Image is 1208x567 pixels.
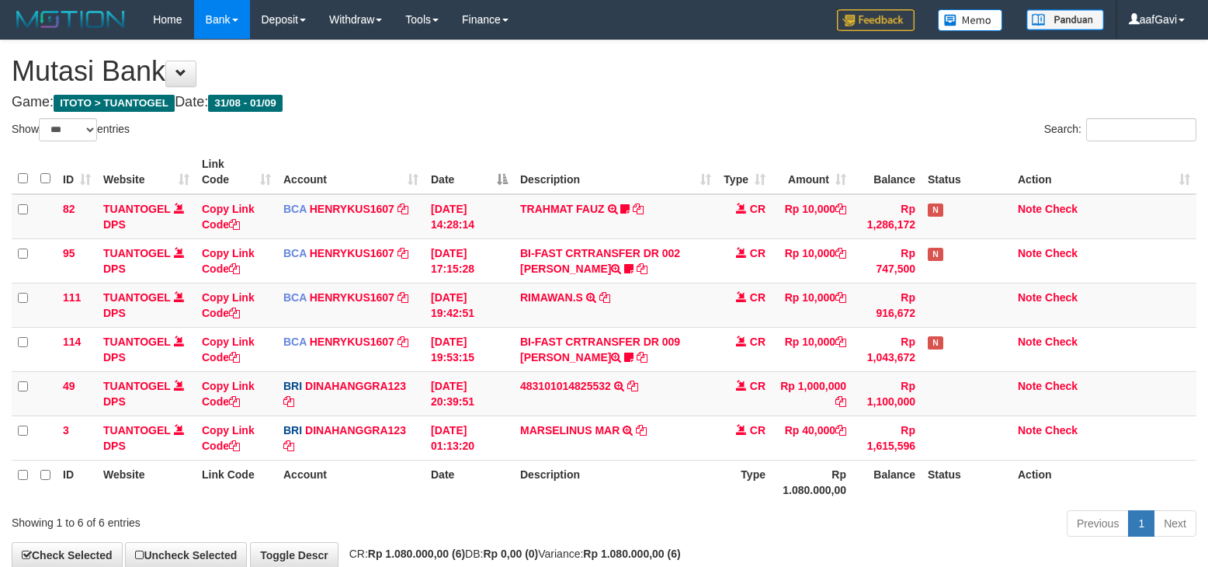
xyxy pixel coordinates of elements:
[97,416,196,460] td: DPS
[772,460,852,504] th: Rp 1.080.000,00
[514,150,717,194] th: Description: activate to sort column ascending
[63,380,75,392] span: 49
[283,336,307,348] span: BCA
[277,150,425,194] th: Account: activate to sort column ascending
[717,150,772,194] th: Type: activate to sort column ascending
[835,424,846,437] a: Copy Rp 40,000 to clipboard
[202,424,255,452] a: Copy Link Code
[852,327,922,371] td: Rp 1,043,672
[63,424,69,437] span: 3
[520,203,605,215] a: TRAHMAT FAUZ
[1045,424,1078,437] a: Check
[63,336,81,348] span: 114
[202,336,255,364] a: Copy Link Code
[514,327,717,371] td: BI-FAST CRTRANSFER DR 009 [PERSON_NAME]
[928,203,943,217] span: Has Note
[750,380,765,392] span: CR
[310,203,394,215] a: HENRYKUS1607
[772,416,852,460] td: Rp 40,000
[425,238,514,283] td: [DATE] 17:15:28
[425,283,514,327] td: [DATE] 19:42:51
[1045,203,1078,215] a: Check
[397,247,408,259] a: Copy HENRYKUS1607 to clipboard
[633,203,644,215] a: Copy TRAHMAT FAUZ to clipboard
[12,118,130,141] label: Show entries
[63,291,81,304] span: 111
[196,150,277,194] th: Link Code: activate to sort column ascending
[772,194,852,239] td: Rp 10,000
[772,283,852,327] td: Rp 10,000
[202,291,255,319] a: Copy Link Code
[425,371,514,416] td: [DATE] 20:39:51
[938,9,1003,31] img: Button%20Memo.svg
[97,238,196,283] td: DPS
[750,247,765,259] span: CR
[922,150,1012,194] th: Status
[283,395,294,408] a: Copy DINAHANGGRA123 to clipboard
[483,548,538,560] strong: Rp 0,00 (0)
[772,371,852,416] td: Rp 1,000,000
[283,203,307,215] span: BCA
[342,548,681,560] span: CR: DB: Variance:
[1045,247,1078,259] a: Check
[12,95,1196,110] h4: Game: Date:
[835,291,846,304] a: Copy Rp 10,000 to clipboard
[103,380,171,392] a: TUANTOGEL
[520,424,620,437] a: MARSELINUS MAR
[1018,336,1042,348] a: Note
[57,460,97,504] th: ID
[12,509,491,530] div: Showing 1 to 6 of 6 entries
[599,291,610,304] a: Copy RIMAWAN.S to clipboard
[283,380,302,392] span: BRI
[835,247,846,259] a: Copy Rp 10,000 to clipboard
[514,238,717,283] td: BI-FAST CRTRANSFER DR 002 [PERSON_NAME]
[852,371,922,416] td: Rp 1,100,000
[636,424,647,437] a: Copy MARSELINUS MAR to clipboard
[63,247,75,259] span: 95
[852,460,922,504] th: Balance
[12,56,1196,87] h1: Mutasi Bank
[202,380,255,408] a: Copy Link Code
[852,194,922,239] td: Rp 1,286,172
[1045,380,1078,392] a: Check
[277,460,425,504] th: Account
[97,460,196,504] th: Website
[1018,203,1042,215] a: Note
[368,548,465,560] strong: Rp 1.080.000,00 (6)
[97,150,196,194] th: Website: activate to sort column ascending
[57,150,97,194] th: ID: activate to sort column ascending
[202,203,255,231] a: Copy Link Code
[283,424,302,437] span: BRI
[12,8,130,31] img: MOTION_logo.png
[305,424,406,437] a: DINAHANGGRA123
[750,203,765,215] span: CR
[717,460,772,504] th: Type
[772,327,852,371] td: Rp 10,000
[310,336,394,348] a: HENRYKUS1607
[103,424,171,437] a: TUANTOGEL
[583,548,680,560] strong: Rp 1.080.000,00 (6)
[1045,291,1078,304] a: Check
[1128,510,1154,537] a: 1
[1067,510,1129,537] a: Previous
[103,247,171,259] a: TUANTOGEL
[397,336,408,348] a: Copy HENRYKUS1607 to clipboard
[1012,150,1196,194] th: Action: activate to sort column ascending
[852,283,922,327] td: Rp 916,672
[283,291,307,304] span: BCA
[1018,247,1042,259] a: Note
[425,416,514,460] td: [DATE] 01:13:20
[310,291,394,304] a: HENRYKUS1607
[425,327,514,371] td: [DATE] 19:53:15
[1018,291,1042,304] a: Note
[520,291,583,304] a: RIMAWAN.S
[1154,510,1196,537] a: Next
[835,395,846,408] a: Copy Rp 1,000,000 to clipboard
[928,336,943,350] span: Has Note
[1018,424,1042,437] a: Note
[103,203,171,215] a: TUANTOGEL
[852,238,922,283] td: Rp 747,500
[835,336,846,348] a: Copy Rp 10,000 to clipboard
[283,440,294,452] a: Copy DINAHANGGRA123 to clipboard
[196,460,277,504] th: Link Code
